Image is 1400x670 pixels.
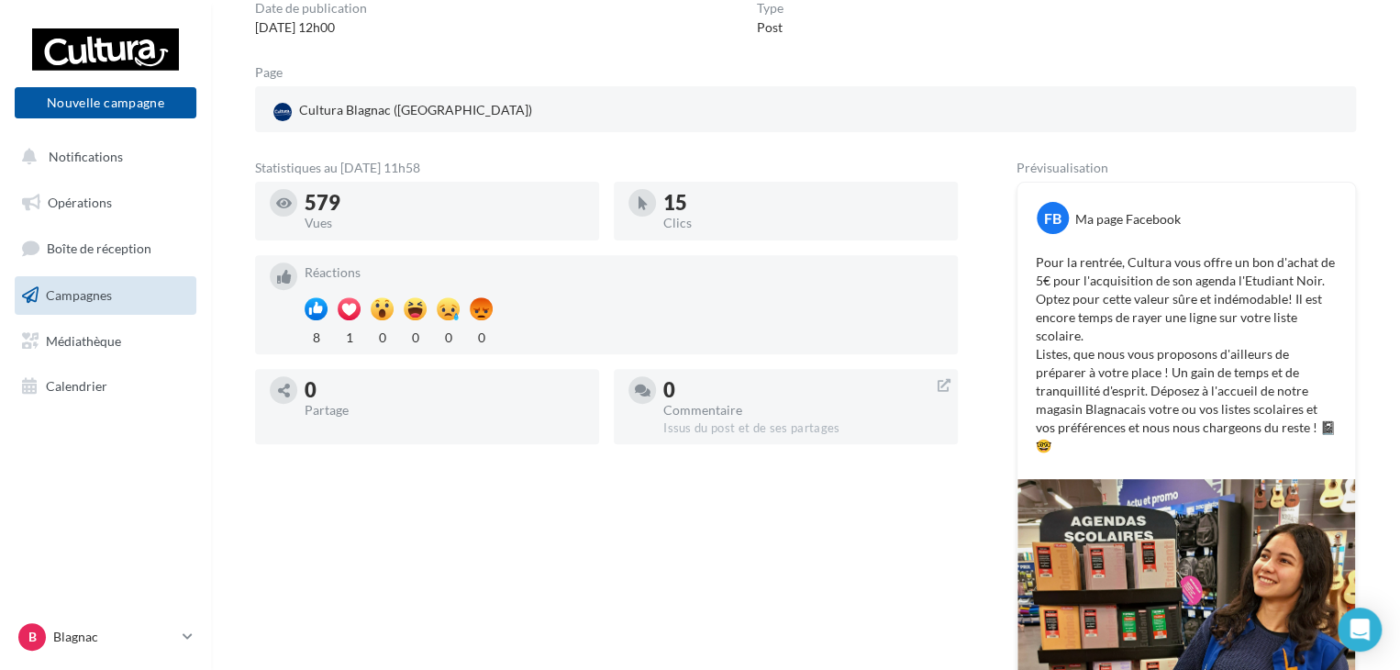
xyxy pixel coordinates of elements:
p: Pour la rentrée, Cultura vous offre un bon d'achat de 5€ pour l'acquisition de son agenda l'Etudi... [1036,253,1337,455]
button: Nouvelle campagne [15,87,196,118]
span: B [28,628,37,646]
div: 0 [305,380,584,400]
span: Médiathèque [46,332,121,348]
div: [DATE] 12h00 [255,18,367,37]
div: Open Intercom Messenger [1338,608,1382,652]
div: Post [757,18,783,37]
div: Prévisualisation [1017,162,1356,174]
div: 579 [305,193,584,213]
p: Blagnac [53,628,175,646]
a: Opérations [11,184,200,222]
span: Campagnes [46,287,112,303]
div: Ma page Facebook [1075,210,1181,229]
div: Statistiques au [DATE] 11h58 [255,162,958,174]
div: Issus du post et de ses partages [663,420,943,437]
span: Opérations [48,195,112,210]
div: Vues [305,217,584,229]
div: Commentaire [663,404,943,417]
div: Clics [663,217,943,229]
div: 0 [437,325,460,347]
div: Réactions [305,266,943,279]
a: Campagnes [11,276,200,315]
div: FB [1037,202,1069,234]
a: B Blagnac [15,620,196,654]
div: 1 [338,325,361,347]
div: Partage [305,404,584,417]
div: 8 [305,325,328,347]
div: Date de publication [255,2,367,15]
div: Page [255,66,297,79]
button: Notifications [11,138,193,176]
div: 0 [404,325,427,347]
a: Médiathèque [11,322,200,361]
div: 0 [663,380,943,400]
div: Type [757,2,783,15]
div: 0 [470,325,493,347]
span: Notifications [49,149,123,164]
a: Boîte de réception [11,229,200,268]
div: 0 [371,325,394,347]
span: Calendrier [46,378,107,394]
div: Cultura Blagnac ([GEOGRAPHIC_DATA]) [270,97,536,125]
a: Calendrier [11,367,200,406]
span: Boîte de réception [47,240,151,256]
div: 15 [663,193,943,213]
a: Cultura Blagnac ([GEOGRAPHIC_DATA]) [270,97,627,125]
